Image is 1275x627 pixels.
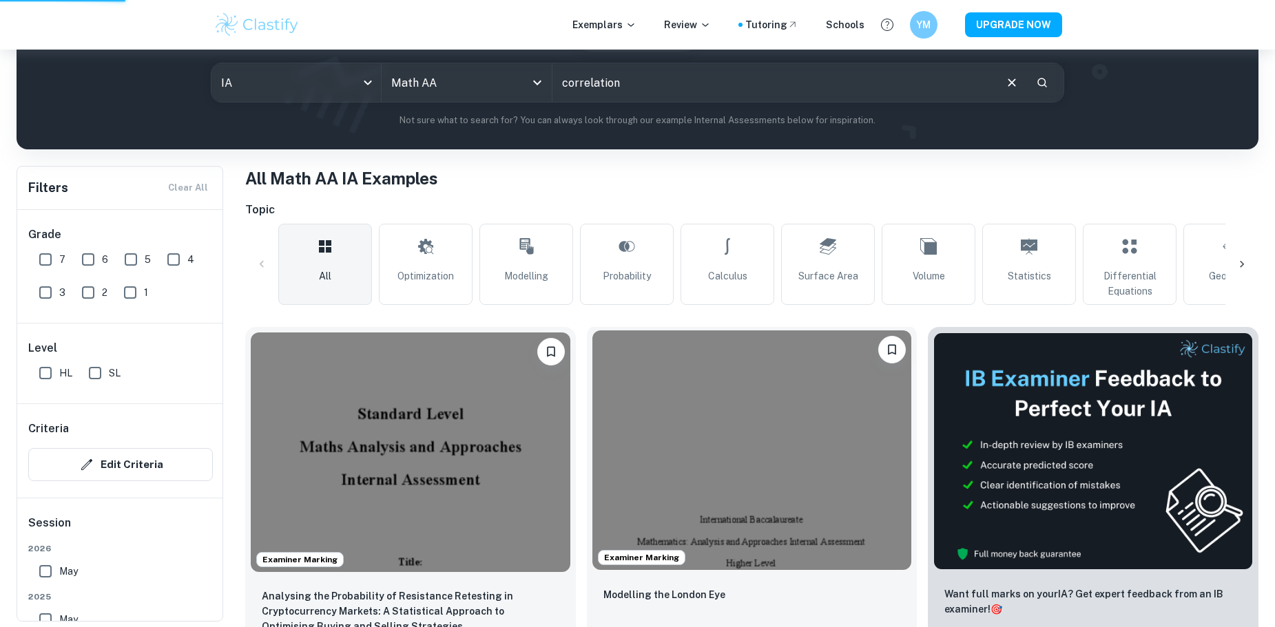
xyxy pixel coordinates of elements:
span: 4 [187,252,194,267]
span: 6 [102,252,108,267]
p: Review [664,17,711,32]
img: Thumbnail [933,332,1253,570]
span: HL [59,365,72,381]
h6: YM [915,17,931,32]
span: Optimization [397,268,454,284]
span: 1 [144,285,148,300]
span: Examiner Marking [257,553,343,566]
input: E.g. modelling a logo, player arrangements, shape of an egg... [552,63,994,102]
span: 5 [145,252,151,267]
button: Help and Feedback [875,13,899,36]
span: All [319,268,331,284]
span: 2026 [28,542,213,555]
span: Modelling [504,268,548,284]
span: Probability [603,268,651,284]
a: Schools [826,17,864,32]
img: Math AA IA example thumbnail: Analysing the Probability of Resistance [251,332,570,572]
span: 2025 [28,591,213,603]
button: UPGRADE NOW [965,12,1062,37]
h6: Criteria [28,421,69,437]
span: Statistics [1008,268,1051,284]
span: 3 [59,285,65,300]
p: Want full marks on your IA ? Get expert feedback from an IB examiner! [944,586,1242,617]
a: Tutoring [745,17,798,32]
img: Clastify logo [214,11,301,39]
h6: Session [28,515,213,542]
span: SL [109,365,121,381]
button: Bookmark [878,336,906,363]
h6: Filters [28,178,68,198]
button: Bookmark [537,338,565,365]
span: May [59,612,78,627]
span: 7 [59,252,65,267]
h6: Grade [28,226,213,243]
button: Open [528,73,547,92]
span: Examiner Marking [599,551,685,564]
span: Volume [913,268,945,284]
button: YM [910,11,937,39]
span: May [59,564,78,579]
span: Calculus [708,268,747,284]
h6: Topic [245,202,1258,218]
button: Edit Criteria [28,448,213,481]
div: IA [211,63,382,102]
img: Math AA IA example thumbnail: Modelling the London Eye [592,330,912,570]
h6: Level [28,340,213,357]
span: Differential Equations [1089,268,1170,299]
button: Search [1030,71,1054,94]
span: 2 [102,285,107,300]
p: Modelling the London Eye [603,587,725,602]
h1: All Math AA IA Examples [245,166,1258,191]
span: Geometry [1209,268,1252,284]
span: 🎯 [991,604,1002,615]
button: Clear [999,70,1025,96]
p: Not sure what to search for? You can always look through our example Internal Assessments below f... [28,114,1247,127]
p: Exemplars [572,17,636,32]
span: Surface Area [798,268,858,284]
